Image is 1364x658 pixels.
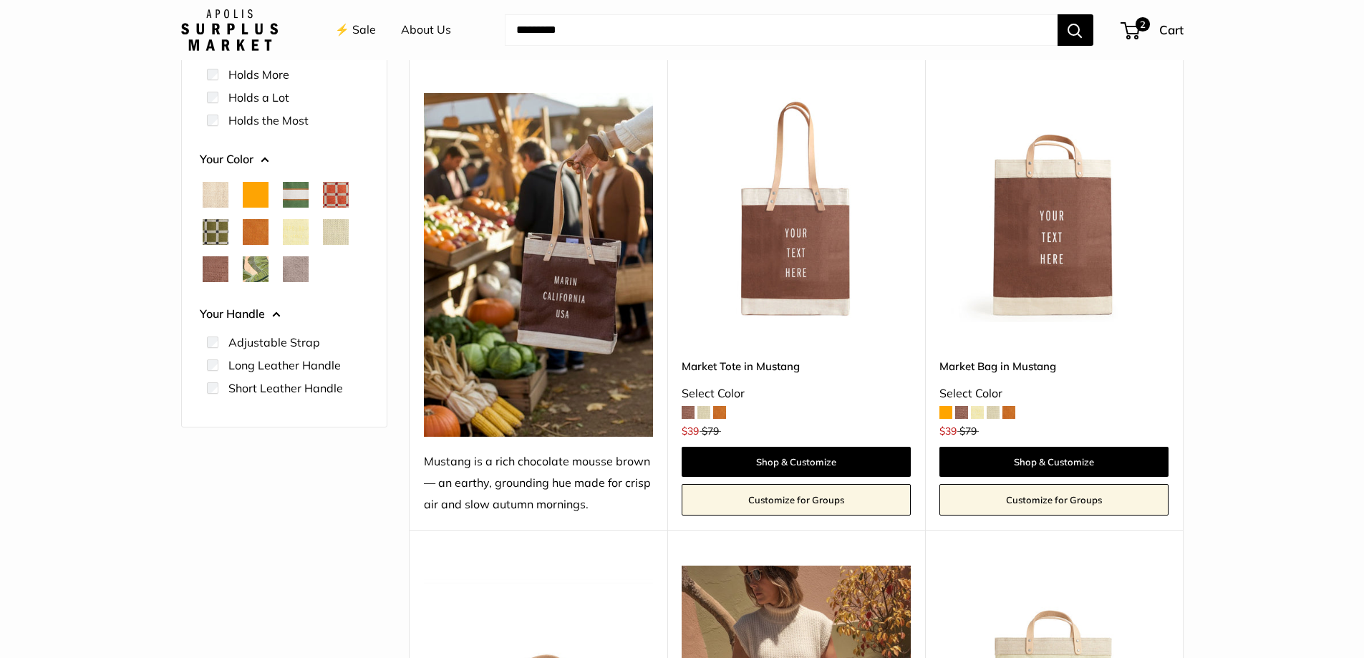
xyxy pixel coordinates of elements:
a: Customize for Groups [682,484,911,516]
button: Taupe [283,256,309,282]
label: Adjustable Strap [228,334,320,351]
button: Your Color [200,149,369,170]
button: Natural [203,182,228,208]
label: Holds a Lot [228,89,289,106]
button: Search [1058,14,1093,46]
div: Select Color [682,383,911,405]
span: $79 [959,425,977,437]
img: Market Bag in Mustang [939,93,1169,322]
button: Cognac [243,219,269,245]
span: $39 [939,425,957,437]
a: Shop & Customize [939,447,1169,477]
input: Search... [505,14,1058,46]
label: Short Leather Handle [228,379,343,397]
button: Mustang [203,256,228,282]
button: Your Handle [200,304,369,325]
span: $39 [682,425,699,437]
button: Chenille Window Sage [203,219,228,245]
img: Apolis: Surplus Market [181,9,278,51]
button: Court Green [283,182,309,208]
a: ⚡️ Sale [335,19,376,41]
label: Long Leather Handle [228,357,341,374]
a: Market Bag in Mustang [939,358,1169,374]
a: Market Bag in MustangMarket Bag in Mustang [939,93,1169,322]
button: Chenille Window Brick [323,182,349,208]
span: Cart [1159,22,1184,37]
a: Shop & Customize [682,447,911,477]
a: Market Tote in Mustang [682,358,911,374]
button: Daisy [283,219,309,245]
a: Market Tote in MustangMarket Tote in Mustang [682,93,911,322]
a: 2 Cart [1122,19,1184,42]
button: Palm Leaf [243,256,269,282]
img: Mustang is a rich chocolate mousse brown — an earthy, grounding hue made for crisp air and slow a... [424,93,653,437]
a: About Us [401,19,451,41]
div: Mustang is a rich chocolate mousse brown — an earthy, grounding hue made for crisp air and slow a... [424,451,653,516]
label: Holds More [228,66,289,83]
button: Orange [243,182,269,208]
img: Market Tote in Mustang [682,93,911,322]
button: Mint Sorbet [323,219,349,245]
div: Select Color [939,383,1169,405]
span: $79 [702,425,719,437]
a: Customize for Groups [939,484,1169,516]
span: 2 [1135,17,1149,32]
label: Holds the Most [228,112,309,129]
